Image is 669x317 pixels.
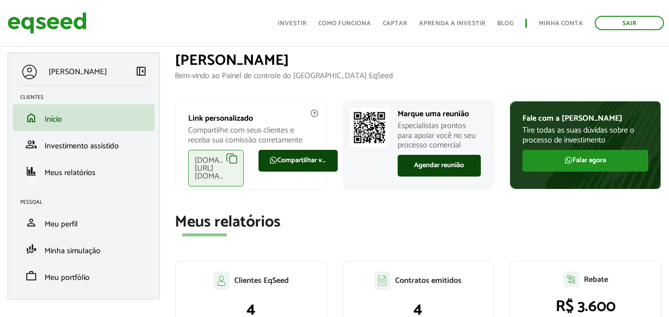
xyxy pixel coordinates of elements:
h1: [PERSON_NAME] [175,52,662,69]
h2: Pessoal [20,199,154,205]
a: Sair [595,16,664,30]
a: Captar [383,20,407,27]
a: Como funciona [318,20,371,27]
span: Meu portfólio [45,271,90,284]
p: [PERSON_NAME] [49,67,107,77]
span: Meu perfil [45,218,78,231]
p: Tire todas as suas dúvidas sobre o processo de investimento [522,126,648,144]
img: EqSeed [7,10,87,36]
a: Investir [278,20,307,27]
a: Agendar reunião [398,155,481,177]
a: Falar agora [522,150,648,172]
span: group [25,138,37,150]
a: Colapsar menu [135,65,147,79]
li: Investimento assistido [13,131,154,158]
span: work [25,270,37,282]
span: finance [25,165,37,177]
a: Minha conta [539,20,583,27]
a: Blog [497,20,514,27]
li: Meu portfólio [13,263,154,289]
p: Fale com a [PERSON_NAME] [522,114,648,123]
p: Compartilhe com seus clientes e receba sua comissão corretamente [188,126,314,144]
a: Aprenda a investir [419,20,485,27]
span: left_panel_close [135,65,147,77]
span: Meus relatórios [45,166,96,180]
a: Compartilhar via WhatsApp [258,150,338,172]
a: personMeu perfil [20,217,147,228]
span: Investimento assistido [45,139,119,153]
a: groupInvestimento assistido [20,138,147,150]
li: Meu perfil [13,209,154,236]
h2: Clientes [20,94,154,100]
span: finance_mode [25,243,37,255]
p: Bem-vindo ao Painel de controle do [GEOGRAPHIC_DATA] EqSeed [175,71,662,81]
a: financeMeus relatórios [20,165,147,177]
img: FaWhatsapp.svg [269,156,277,164]
h2: Meus relatórios [175,214,662,231]
img: agent-meulink-info2.svg [310,109,319,118]
img: agent-relatorio.svg [563,272,579,287]
p: Link personalizado [188,114,314,123]
span: Início [45,113,62,126]
div: [DOMAIN_NAME][URL][DOMAIN_NAME] [188,150,244,186]
li: Minha simulação [13,236,154,263]
img: FaWhatsapp.svg [565,156,572,164]
img: Marcar reunião com consultor [350,108,389,147]
img: agent-contratos.svg [374,272,390,290]
p: Marque uma reunião [398,109,481,119]
p: Clientes EqSeed [234,276,289,285]
p: Rebate [584,275,608,284]
span: home [25,112,37,124]
p: Especialistas prontos para apoiar você no seu processo comercial [398,121,481,150]
span: Minha simulação [45,244,101,258]
li: Meus relatórios [13,158,154,184]
span: person [25,217,37,228]
a: workMeu portfólio [20,270,147,282]
p: Contratos emitidos [395,276,462,285]
a: homeInício [20,112,147,124]
li: Início [13,104,154,131]
img: agent-clientes.svg [213,272,229,289]
a: finance_modeMinha simulação [20,243,147,255]
p: R$ 3.600 [520,297,651,316]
